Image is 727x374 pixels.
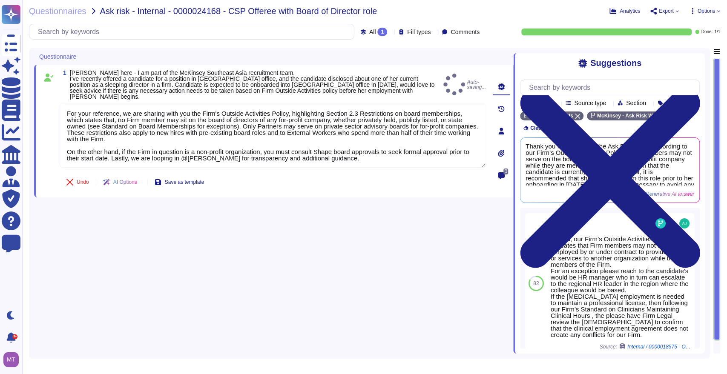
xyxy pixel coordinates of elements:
button: Save as template [148,174,211,191]
button: user [2,350,25,369]
input: Search by keywords [525,80,699,95]
button: Analytics [609,8,640,14]
span: Fill types [407,29,431,35]
span: Auto-saving... [443,74,486,95]
span: Analytics [620,9,640,14]
span: Undo [77,180,89,185]
span: All [369,29,376,35]
span: Done: [701,30,713,34]
span: 82 [533,281,539,286]
button: Undo [60,174,96,191]
span: Comments [451,29,480,35]
span: [PERSON_NAME] here - I am part of the McKinsey Southeast Asia recruitment team. I've recently off... [70,69,435,100]
img: user [3,352,19,367]
img: user [679,218,690,228]
div: 1 [377,28,387,36]
div: Indeed, our Firm’s Outside Activities Policy indicates that Firm members may not be employed by o... [551,236,691,338]
span: Questionnaire [39,54,76,60]
span: Source: [600,343,691,350]
span: Save as template [165,180,204,185]
textarea: For your reference, we are sharing with you the Firm's Outside Activities Policy, highlighting Se... [60,103,486,168]
div: 9+ [12,334,17,339]
span: 1 / 1 [714,30,720,34]
span: Options [698,9,715,14]
span: Export [659,9,674,14]
span: AI Options [113,180,137,185]
input: Search by keywords [34,24,354,39]
span: Ask risk - Internal - 0000024168 - CSP Offeree with Board of Director role [100,7,377,15]
span: Questionnaires [29,7,86,15]
span: Internal / 0000018575 - Question about other employment [627,344,691,349]
span: 1 [60,70,66,76]
span: 0 [503,168,508,174]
